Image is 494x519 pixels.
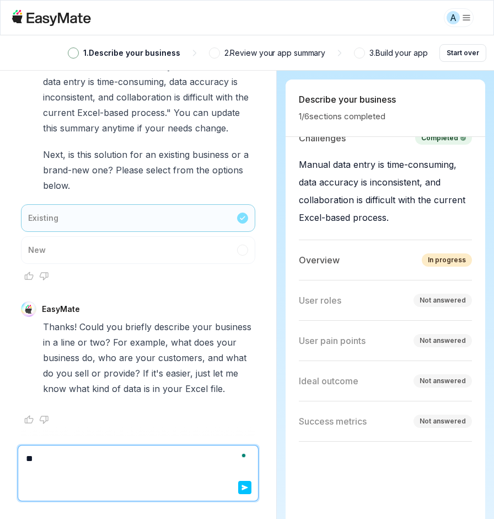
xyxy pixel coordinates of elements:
[152,366,163,381] span: it's
[56,366,72,381] span: you
[299,131,346,145] p: Challenges
[63,74,85,89] span: entry
[146,147,156,162] span: an
[43,366,53,381] span: do
[18,446,258,472] textarea: To enrich screen reader interactions, please activate Accessibility in Grammarly extension settings
[83,47,180,59] p: 1 . Describe your business
[299,253,340,267] p: Overview
[92,366,101,381] span: or
[75,366,89,381] span: sell
[136,350,155,366] span: your
[183,89,213,105] span: difficult
[420,336,466,346] div: Not answered
[137,120,142,136] span: if
[217,335,237,350] span: your
[192,147,229,162] span: business
[299,93,396,106] p: Describe your business
[226,350,246,366] span: what
[90,335,110,350] span: two?
[232,147,241,162] span: or
[106,319,122,335] span: you
[60,120,99,136] span: summary
[185,381,208,396] span: Excel
[43,162,89,178] span: brand-new
[232,74,238,89] span: is
[94,147,127,162] span: solution
[216,89,233,105] span: with
[98,89,114,105] span: and
[428,255,466,265] div: In progress
[420,295,466,305] div: Not answered
[144,381,150,396] span: is
[235,89,249,105] span: the
[116,89,171,105] span: collaboration
[123,381,141,396] span: data
[369,47,427,59] p: 3 . Build your app
[102,120,135,136] span: anytime
[43,178,70,193] span: below.
[153,381,160,396] span: in
[158,350,205,366] span: customers,
[130,335,168,350] span: example,
[69,381,89,396] span: what
[79,319,104,335] span: Could
[43,105,74,120] span: current
[168,120,192,136] span: needs
[43,335,50,350] span: in
[131,105,171,120] span: process."
[174,89,180,105] span: is
[190,74,229,89] span: accuracy
[163,381,182,396] span: your
[195,120,228,136] span: change.
[169,74,187,89] span: data
[43,147,66,162] span: Next,
[299,294,341,307] p: User roles
[92,162,113,178] span: one?
[77,105,128,120] span: Excel-based
[116,162,143,178] span: Please
[43,350,79,366] span: business
[43,74,61,89] span: data
[212,162,243,178] span: options
[68,147,74,162] span: is
[61,335,75,350] span: line
[119,350,133,366] span: are
[43,381,66,396] span: know
[42,304,80,315] p: EasyMate
[171,335,191,350] span: what
[130,147,143,162] span: for
[299,110,385,123] p: 1 / 6 sections completed
[193,105,208,120] span: can
[43,319,77,335] span: Thanks!
[53,335,58,350] span: a
[196,162,210,178] span: the
[224,47,326,59] p: 2 . Review your app summary
[159,147,190,162] span: existing
[421,133,466,143] div: Completed
[82,350,95,366] span: do,
[43,120,57,136] span: this
[112,381,121,396] span: of
[104,366,140,381] span: provide?
[92,381,109,396] span: kind
[299,415,367,428] p: Success metrics
[439,44,486,62] button: Start over
[192,319,212,335] span: your
[97,74,167,89] span: time-consuming,
[125,319,152,335] span: briefly
[174,105,190,120] span: You
[208,350,223,366] span: and
[194,335,214,350] span: does
[244,147,249,162] span: a
[145,120,165,136] span: your
[146,162,170,178] span: select
[211,381,225,396] span: file.
[225,366,238,381] span: me
[43,89,95,105] span: inconsistent,
[77,147,92,162] span: this
[447,11,460,24] div: A
[98,350,116,366] span: who
[299,156,472,226] p: Manual data entry is time-consuming, data accuracy is inconsistent, and collaboration is difficul...
[420,416,466,426] div: Not answered
[215,319,251,335] span: business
